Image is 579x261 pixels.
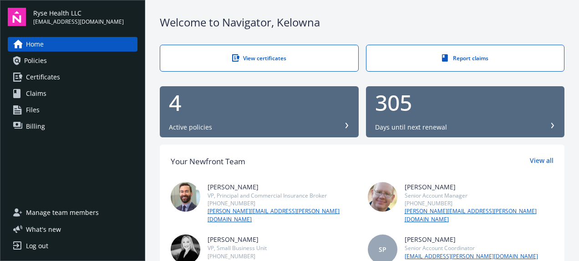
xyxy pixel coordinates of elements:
a: Manage team members [8,205,137,220]
a: [PERSON_NAME][EMAIL_ADDRESS][PERSON_NAME][DOMAIN_NAME] [405,207,554,224]
span: Home [26,37,44,52]
button: 4Active policies [160,86,359,137]
div: Active policies [169,123,212,132]
button: What's new [8,224,76,234]
img: navigator-logo.svg [8,8,26,26]
span: Billing [26,119,45,134]
span: Certificates [26,70,60,84]
div: VP, Small Business Unit [208,244,357,252]
span: Claims [26,86,46,101]
a: Home [8,37,137,52]
div: 4 [169,92,350,114]
div: [PERSON_NAME] [208,182,357,192]
div: [PHONE_NUMBER] [208,199,357,207]
span: Manage team members [26,205,99,220]
div: Report claims [385,54,546,62]
button: 305Days until next renewal [366,86,565,137]
a: Policies [8,53,137,68]
div: Your Newfront Team [171,156,245,167]
div: [PERSON_NAME] [405,182,554,192]
a: View certificates [160,45,359,72]
button: Ryse Health LLC[EMAIL_ADDRESS][DOMAIN_NAME] [33,8,137,26]
div: Senior Account Coordinator [405,244,538,252]
div: [PHONE_NUMBER] [405,199,554,207]
span: Files [26,103,40,117]
a: Report claims [366,45,565,72]
div: [PERSON_NAME] [405,235,538,244]
img: photo [368,182,397,212]
a: Claims [8,86,137,101]
div: [PHONE_NUMBER] [208,252,357,260]
a: View all [530,156,554,167]
div: Senior Account Manager [405,192,554,199]
span: What ' s new [26,224,61,234]
span: Policies [24,53,47,68]
div: Log out [26,239,48,253]
span: Ryse Health LLC [33,8,124,18]
div: [PERSON_NAME] [208,235,357,244]
div: 305 [375,92,556,114]
span: SP [379,245,386,254]
a: Billing [8,119,137,134]
div: View certificates [178,54,340,62]
a: Files [8,103,137,117]
div: Days until next renewal [375,123,447,132]
div: VP, Principal and Commercial Insurance Broker [208,192,357,199]
img: photo [171,182,200,212]
a: [EMAIL_ADDRESS][PERSON_NAME][DOMAIN_NAME] [405,252,538,261]
a: [PERSON_NAME][EMAIL_ADDRESS][PERSON_NAME][DOMAIN_NAME] [208,207,357,224]
span: [EMAIL_ADDRESS][DOMAIN_NAME] [33,18,124,26]
div: Welcome to Navigator , Kelowna [160,15,564,30]
a: Certificates [8,70,137,84]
